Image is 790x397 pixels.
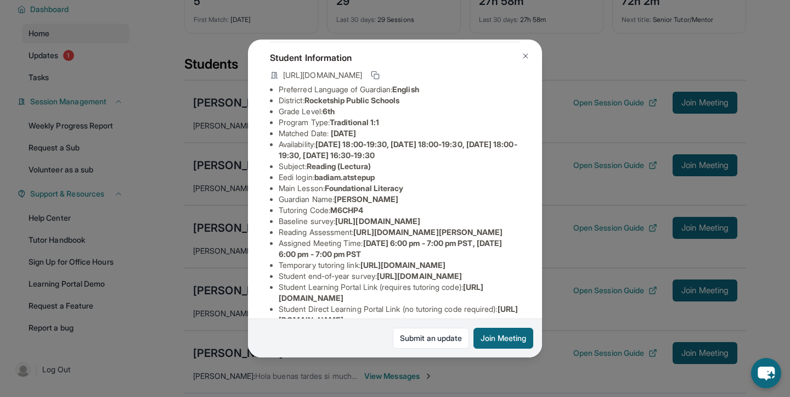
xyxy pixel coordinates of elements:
[279,238,520,260] li: Assigned Meeting Time :
[335,216,420,226] span: [URL][DOMAIN_NAME]
[307,161,371,171] span: Reading (Lectura)
[279,183,520,194] li: Main Lesson :
[270,51,520,64] h4: Student Information
[330,118,379,127] span: Traditional 1:1
[751,358,781,388] button: chat-button
[360,260,445,270] span: [URL][DOMAIN_NAME]
[279,216,520,227] li: Baseline survey :
[323,107,335,116] span: 6th
[377,271,462,281] span: [URL][DOMAIN_NAME]
[279,271,520,282] li: Student end-of-year survey :
[304,96,400,105] span: Rocketship Public Schools
[279,139,520,161] li: Availability:
[279,117,520,128] li: Program Type:
[331,128,356,138] span: [DATE]
[279,227,520,238] li: Reading Assessment :
[279,194,520,205] li: Guardian Name :
[279,260,520,271] li: Temporary tutoring link :
[279,128,520,139] li: Matched Date:
[279,205,520,216] li: Tutoring Code :
[279,161,520,172] li: Subject :
[279,84,520,95] li: Preferred Language of Guardian:
[392,85,419,94] span: English
[353,227,503,237] span: [URL][DOMAIN_NAME][PERSON_NAME]
[279,106,520,117] li: Grade Level:
[330,205,363,215] span: M6CHP4
[325,183,403,193] span: Foundational Literacy
[521,52,530,60] img: Close Icon
[283,70,362,81] span: [URL][DOMAIN_NAME]
[279,238,502,259] span: [DATE] 6:00 pm - 7:00 pm PST, [DATE] 6:00 pm - 7:00 pm PST
[279,139,517,160] span: [DATE] 18:00-19:30, [DATE] 18:00-19:30, [DATE] 18:00-19:30, [DATE] 16:30-19:30
[314,172,375,182] span: badiam.atstepup
[393,328,469,349] a: Submit an update
[473,328,533,349] button: Join Meeting
[279,282,520,304] li: Student Learning Portal Link (requires tutoring code) :
[369,69,382,82] button: Copy link
[279,304,520,326] li: Student Direct Learning Portal Link (no tutoring code required) :
[279,172,520,183] li: Eedi login :
[279,95,520,106] li: District:
[334,194,398,204] span: [PERSON_NAME]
